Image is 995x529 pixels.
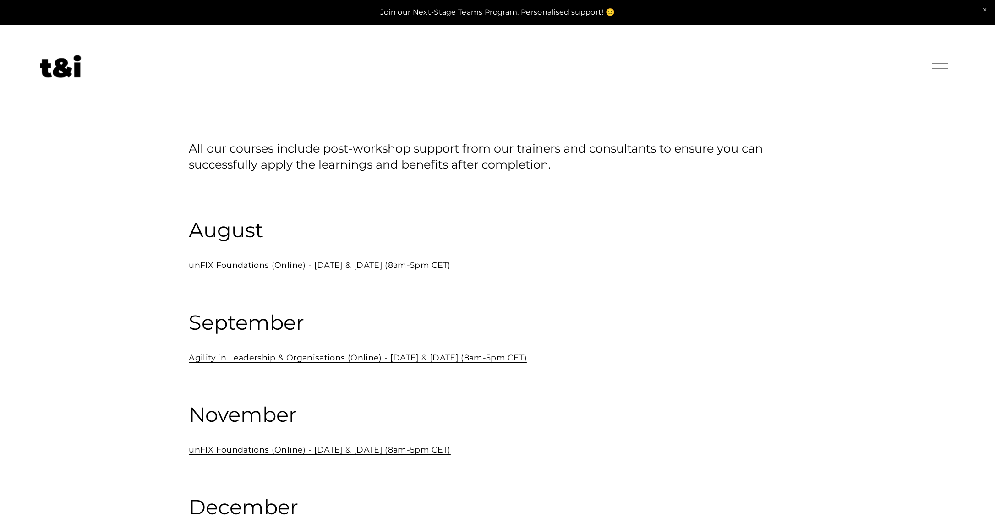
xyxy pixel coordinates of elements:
a: Agility in Leadership & Organisations (Online) - [DATE] & [DATE] (8am-5pm CET) [189,353,526,362]
h3: December [189,494,806,520]
h3: August [189,217,806,243]
h3: September [189,309,806,336]
a: unFIX Foundations (Online) - [DATE] & [DATE] (8am-5pm CET) [189,260,450,270]
a: unFIX Foundations (Online) - [DATE] & [DATE] (8am-5pm CET) [189,445,450,454]
img: Future of Work Experts [40,55,81,78]
h3: November [189,401,806,428]
h4: All our courses include post-workshop support from our trainers and consultants to ensure you can... [189,141,806,173]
